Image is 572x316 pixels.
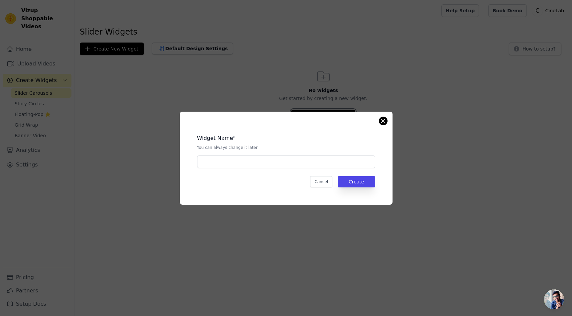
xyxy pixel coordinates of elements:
button: Cancel [310,176,332,187]
button: Close modal [379,117,387,125]
button: Create [338,176,375,187]
p: You can always change it later [197,145,375,150]
div: Open chat [544,289,564,309]
legend: Widget Name [197,134,233,142]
